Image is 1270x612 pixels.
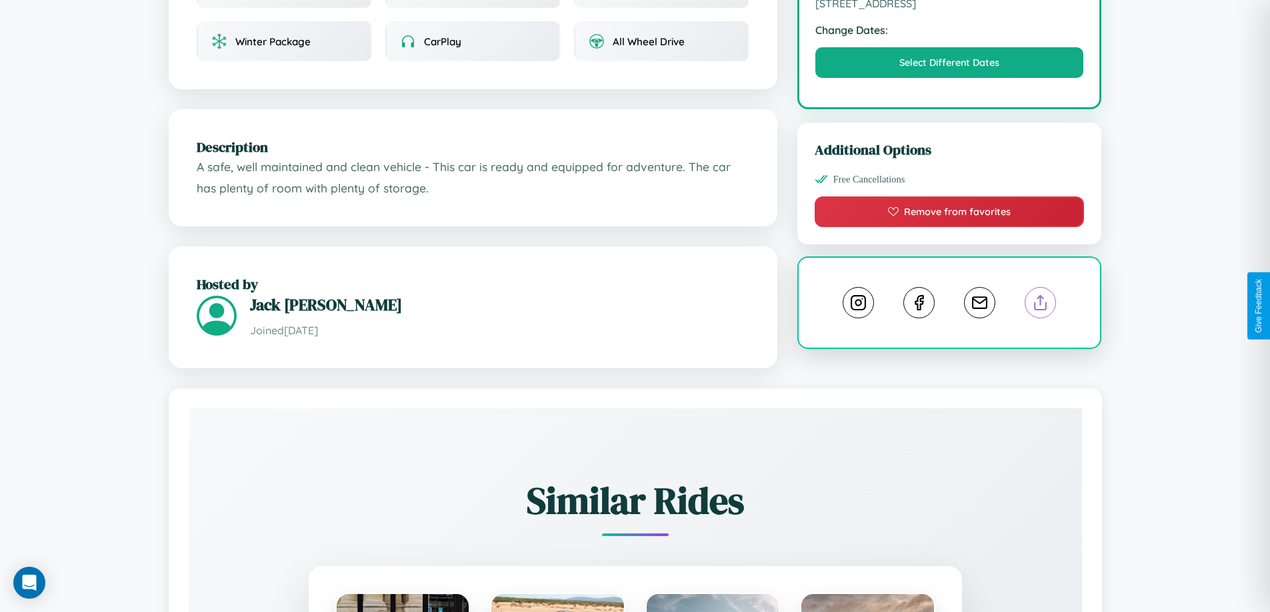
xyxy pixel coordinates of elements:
p: A safe, well maintained and clean vehicle - This car is ready and equipped for adventure. The car... [197,156,749,198]
span: Free Cancellations [833,174,905,185]
span: CarPlay [424,35,461,48]
h2: Similar Rides [235,475,1035,526]
div: Give Feedback [1254,279,1263,333]
button: Remove from favorites [815,196,1085,227]
h3: Additional Options [815,140,1085,159]
div: Open Intercom Messenger [13,567,45,599]
span: All Wheel Drive [613,35,685,48]
strong: Change Dates: [815,23,1084,37]
h2: Hosted by [197,274,749,294]
span: Winter Package [235,35,311,48]
h2: Description [197,137,749,156]
h3: Jack [PERSON_NAME] [250,294,749,316]
p: Joined [DATE] [250,321,749,340]
button: Select Different Dates [815,47,1084,78]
